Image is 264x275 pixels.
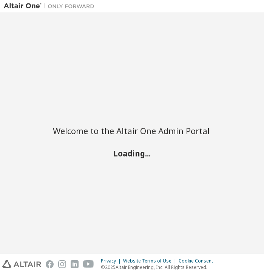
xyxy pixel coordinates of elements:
h2: Welcome to the Altair One Admin Portal [53,125,212,136]
img: youtube.svg [83,260,94,268]
img: altair_logo.svg [2,260,41,268]
img: instagram.svg [58,260,66,268]
p: © 2025 Altair Engineering, Inc. All Rights Reserved. [101,264,218,270]
img: linkedin.svg [71,260,79,268]
div: Website Terms of Use [123,258,179,264]
div: Cookie Consent [179,258,218,264]
img: Altair One [4,2,98,10]
h2: Loading... [53,148,212,158]
div: Privacy [101,258,123,264]
img: facebook.svg [46,260,54,268]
